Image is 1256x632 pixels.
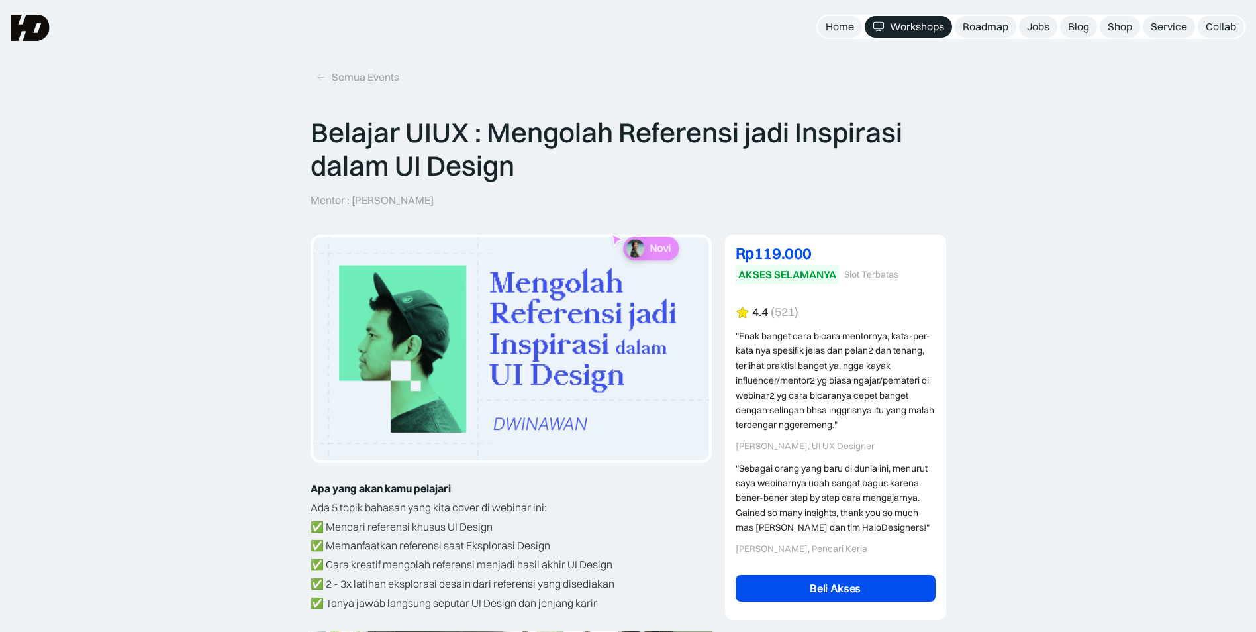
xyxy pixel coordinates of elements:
p: ✅ Mencari referensi khusus UI Design ✅ Memanfaatkan referensi saat Eksplorasi Design ✅ Cara kreat... [311,517,712,613]
div: Service [1151,20,1187,34]
a: Shop [1100,16,1140,38]
div: (521) [771,305,798,319]
div: "Enak banget cara bicara mentornya, kata-per-kata nya spesifik jelas dan pelan2 dan tenang, terli... [736,329,936,433]
a: Roadmap [955,16,1016,38]
div: Collab [1206,20,1236,34]
p: Ada 5 topik bahasan yang kita cover di webinar ini: [311,498,712,517]
a: Semua Events [311,66,405,88]
p: ‍ [311,613,712,632]
div: "Sebagai orang yang baru di dunia ini, menurut saya webinarnya udah sangat bagus karena bener-ben... [736,461,936,535]
a: Home [818,16,862,38]
div: [PERSON_NAME], UI UX Designer [736,441,936,452]
p: Belajar UIUX : Mengolah Referensi jadi Inspirasi dalam UI Design [311,116,946,183]
div: Rp119.000 [736,245,936,261]
div: Blog [1068,20,1089,34]
p: Mentor : [PERSON_NAME] [311,193,434,207]
div: Slot Terbatas [844,269,898,280]
div: 4.4 [752,305,768,319]
div: Jobs [1027,20,1049,34]
div: Workshops [890,20,944,34]
a: Service [1143,16,1195,38]
a: Beli Akses [736,575,936,602]
div: Roadmap [963,20,1008,34]
a: Workshops [865,16,952,38]
div: Home [826,20,854,34]
p: Novi [650,242,671,254]
a: Blog [1060,16,1097,38]
div: Semua Events [332,70,399,84]
div: AKSES SELAMANYA [738,268,836,282]
div: Shop [1108,20,1132,34]
div: [PERSON_NAME], Pencari Kerja [736,543,936,554]
a: Jobs [1019,16,1057,38]
a: Collab [1198,16,1244,38]
strong: Apa yang akan kamu pelajari [311,482,451,495]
